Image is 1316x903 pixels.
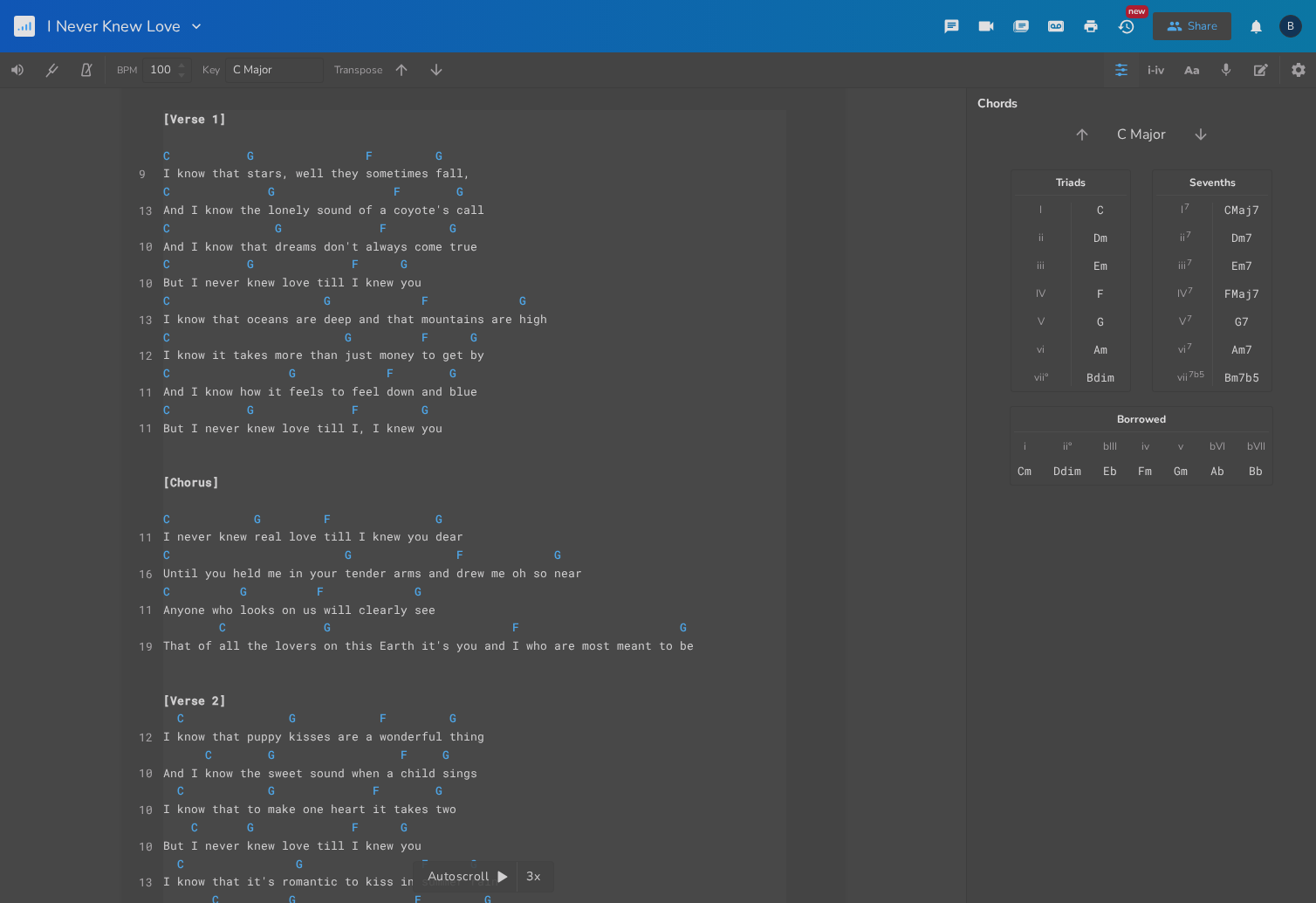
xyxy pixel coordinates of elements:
span: G [456,183,463,199]
span: G [289,365,296,381]
span: That of all the lovers on this Earth it's you and I who are most meant to be [163,638,694,653]
span: C [163,293,170,308]
span: I know it takes more than just money to get by [163,347,484,362]
sup: 7 [1187,312,1192,326]
button: Share [1153,12,1231,40]
span: C [163,329,170,345]
div: iii [1037,258,1045,272]
span: G [247,148,254,163]
span: But I never knew love till I, I knew you [163,420,442,436]
div: Dm [1093,231,1107,245]
div: Key [202,65,220,75]
span: And I know the sweet sound when a child sings [163,765,477,781]
span: C [163,547,170,562]
span: C [177,782,184,798]
span: I know that oceans are deep and that mountains are high [163,311,547,327]
div: CMaj7 [1224,203,1259,217]
div: Transpose [334,65,382,75]
span: F [352,402,359,417]
span: And I know the lonely sound of a coyote's call [163,202,484,217]
div: ii° [1063,439,1072,453]
span: C [163,220,170,236]
span: F [324,511,331,527]
div: Fm [1138,464,1152,478]
span: And I know how it feels to feel down and blue [163,383,477,399]
div: FMaj7 [1224,286,1259,300]
div: Ddim [1053,464,1081,478]
div: bIII [1103,439,1117,453]
span: G [247,256,254,272]
div: vi [1037,342,1045,356]
span: C [177,710,184,726]
span: Until you held me in your tender arms and drew me oh so near [163,565,582,581]
div: Bdim [1086,370,1114,384]
div: G [1097,314,1104,328]
span: [Verse 1] [163,111,226,127]
div: 3x [517,861,549,893]
span: G [401,256,408,272]
sup: 7 [1186,228,1191,242]
span: I know that puppy kisses are a wonderful thing [163,728,484,744]
div: Gm [1174,464,1188,478]
button: B [1279,6,1302,46]
sup: 7 [1184,200,1189,214]
span: C [163,365,170,381]
span: G [268,782,275,798]
span: F [512,619,519,635]
div: bVI [1210,439,1225,453]
span: G [247,819,254,835]
div: Borrowed [1011,414,1272,424]
span: G [435,511,442,527]
span: C Major [1117,125,1166,145]
sup: 7 [1188,284,1193,298]
span: G [268,183,275,199]
div: ii [1180,231,1185,245]
span: G [415,583,422,599]
div: C [1097,203,1104,217]
div: New [1126,5,1148,18]
span: F [380,710,387,726]
button: New [1108,10,1143,42]
span: F [456,547,463,562]
span: But I never knew love till I knew you [163,838,422,853]
span: G [435,782,442,798]
div: iii [1178,258,1186,272]
span: I know that stars, well they sometimes fall, [163,165,470,181]
div: Triads [1011,177,1130,188]
div: I [1181,203,1183,217]
span: Anyone who looks on us will clearly see [163,602,435,617]
span: G [680,619,687,635]
sup: 7 [1187,340,1192,354]
span: C [163,183,170,199]
span: G [449,710,456,726]
div: Ab [1210,464,1224,478]
span: F [422,329,428,345]
div: V [1179,314,1186,328]
span: F [373,782,380,798]
span: F [366,148,373,163]
span: G [296,856,303,872]
div: Autoscroll [413,861,554,893]
div: bVII [1247,439,1265,453]
span: C Major [233,62,272,78]
div: Am [1093,342,1107,356]
div: vii° [1034,370,1048,384]
div: Sevenths [1153,177,1271,188]
span: F [352,256,359,272]
div: Bb [1249,464,1263,478]
span: G [324,293,331,308]
div: V [1038,314,1045,328]
span: I know that to make one heart it takes two [163,801,456,817]
div: Em7 [1231,258,1252,272]
div: Bm7b5 [1224,370,1259,384]
span: G [554,547,561,562]
span: G [275,220,282,236]
span: C [163,511,170,527]
span: G [442,747,449,762]
span: F [401,747,408,762]
span: G [345,329,352,345]
span: F [422,293,428,308]
div: G7 [1235,314,1249,328]
span: G [254,511,261,527]
span: G [268,747,275,762]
